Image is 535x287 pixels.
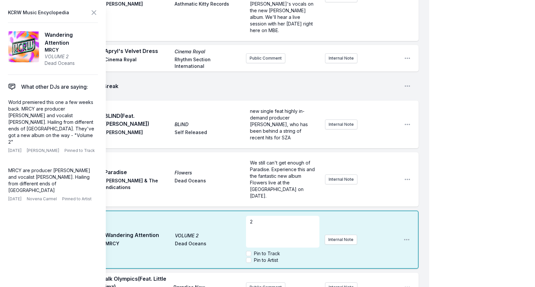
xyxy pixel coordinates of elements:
[404,176,411,183] button: Open playlist item options
[325,120,357,129] button: Internal Note
[175,1,241,9] span: Asthmatic Kitty Records
[27,196,57,202] span: Novena Carmel
[254,250,280,257] label: Pin to Track
[325,53,357,63] button: Internal Note
[103,82,399,90] span: Break
[175,240,241,248] span: Dead Oceans
[404,121,411,128] button: Open playlist item options
[175,56,241,70] span: Rhythm Section International
[175,169,241,176] span: Flowers
[254,257,278,263] label: Pin to Artist
[27,148,59,153] span: [PERSON_NAME]
[104,47,171,55] span: Apryl's Velvet Dress
[104,56,171,70] span: Cinema Royal
[104,177,171,191] span: [PERSON_NAME] & The Indications
[175,48,241,55] span: Cinema Royal
[104,168,171,176] span: Paradise
[8,31,39,63] img: VOLUME 2
[8,8,69,17] span: KCRW Music Encyclopedia
[250,219,253,224] span: 2
[404,55,411,62] button: Open playlist item options
[105,240,171,248] span: MRCY
[175,177,241,191] span: Dead Oceans
[175,121,241,128] span: BLIND
[246,53,285,63] button: Public Comment
[45,31,98,47] span: Wandering Attention
[8,99,95,145] p: World premiered this one a few weeks back. MRCY are producer [PERSON_NAME] and vocalist [PERSON_N...
[8,148,21,153] span: [DATE]
[325,235,357,245] button: Internal Note
[21,83,88,91] span: What other DJs are saying:
[104,129,171,137] span: [PERSON_NAME]
[250,160,316,199] span: We still can't get enough of Paradise. Experience this and the fantastic new album Flowers live a...
[104,1,171,9] span: [PERSON_NAME]
[175,232,241,239] span: VOLUME 2
[403,236,410,243] button: Open playlist item options
[325,174,357,184] button: Internal Note
[45,47,98,53] span: MRCY
[175,129,241,137] span: Self Released
[105,231,171,239] span: Wandering Attention
[45,53,98,60] span: VOLUME 2
[45,60,98,67] span: Dead Oceans
[62,196,92,202] span: Pinned to Artist
[104,112,171,128] span: BLIND (Feat. [PERSON_NAME])
[64,148,95,153] span: Pinned to Track
[250,108,309,140] span: new single feat highly in-demand producer [PERSON_NAME], who has been behind a string of recent h...
[8,196,21,202] span: [DATE]
[404,83,411,89] button: Open playlist item options
[8,167,95,194] p: MRCY are producer [PERSON_NAME] and vocalist [PERSON_NAME]. Hailing from different ends of [GEOGR...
